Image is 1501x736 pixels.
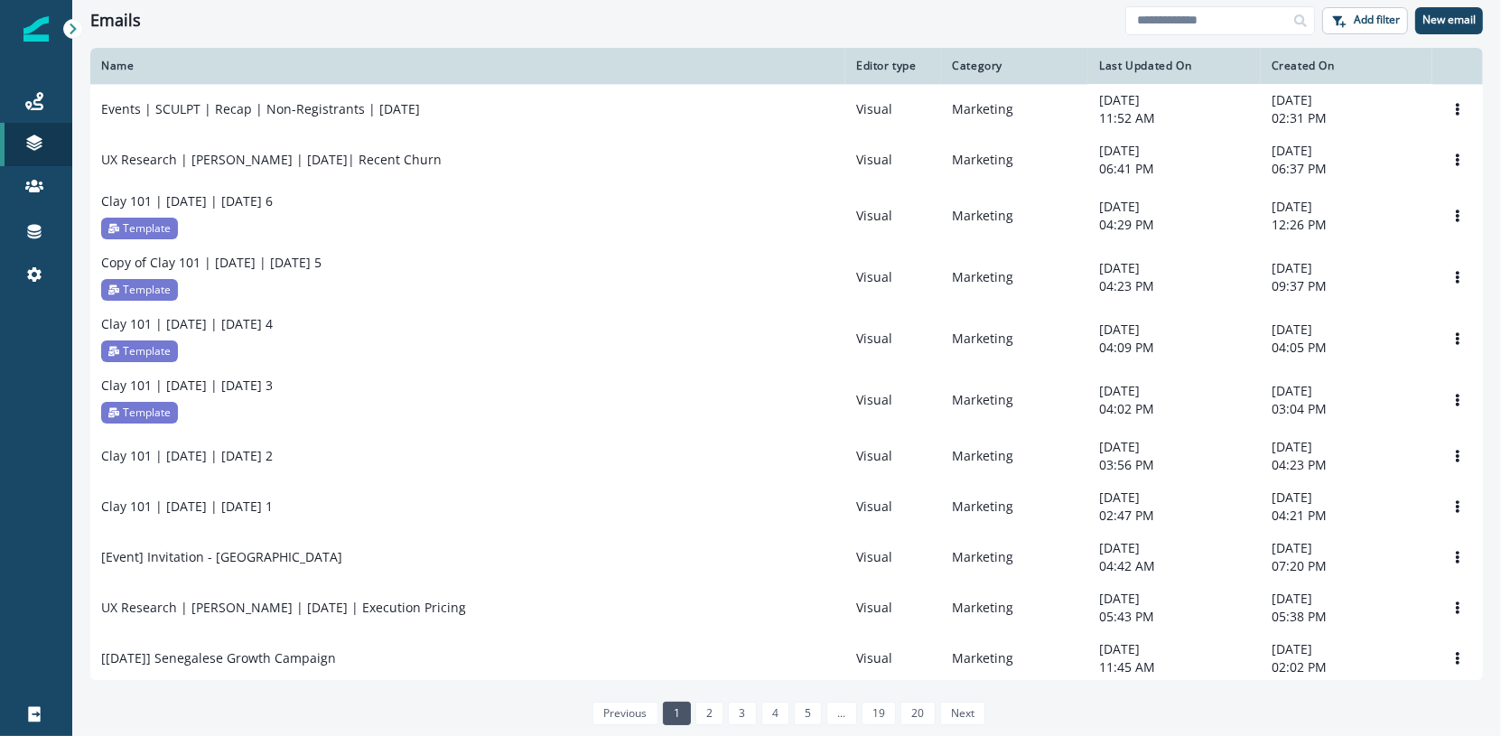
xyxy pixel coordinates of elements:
[845,135,941,185] td: Visual
[1443,264,1472,291] button: Options
[1415,7,1483,34] button: New email
[761,702,789,725] a: Page 4
[941,481,1088,532] td: Marketing
[1443,202,1472,229] button: Options
[941,633,1088,684] td: Marketing
[941,308,1088,369] td: Marketing
[941,532,1088,582] td: Marketing
[1422,14,1476,26] p: New email
[845,247,941,308] td: Visual
[845,185,941,247] td: Visual
[90,481,1483,532] a: Clay 101 | [DATE] | [DATE] 1VisualMarketing[DATE]02:47 PM[DATE]04:21 PMOptions
[941,185,1088,247] td: Marketing
[1272,658,1422,676] p: 02:02 PM
[101,599,466,617] p: UX Research | [PERSON_NAME] | [DATE] | Execution Pricing
[1272,489,1422,507] p: [DATE]
[1099,438,1249,456] p: [DATE]
[845,308,941,369] td: Visual
[1443,325,1472,352] button: Options
[1443,146,1472,173] button: Options
[90,369,1483,431] a: Clay 101 | [DATE] | [DATE] 3TemplateVisualMarketing[DATE]04:02 PM[DATE]03:04 PMOptions
[101,100,420,118] p: Events | SCULPT | Recap | Non-Registrants | [DATE]
[1099,91,1249,109] p: [DATE]
[1099,382,1249,400] p: [DATE]
[1099,557,1249,575] p: 04:42 AM
[845,431,941,481] td: Visual
[845,84,941,135] td: Visual
[1272,142,1422,160] p: [DATE]
[1272,277,1422,295] p: 09:37 PM
[101,59,834,73] div: Name
[1272,91,1422,109] p: [DATE]
[1272,59,1422,73] div: Created On
[1443,493,1472,520] button: Options
[101,315,273,333] p: Clay 101 | [DATE] | [DATE] 4
[900,702,935,725] a: Page 20
[1099,259,1249,277] p: [DATE]
[940,702,985,725] a: Next page
[588,702,985,725] ul: Pagination
[856,59,930,73] div: Editor type
[845,481,941,532] td: Visual
[941,84,1088,135] td: Marketing
[941,431,1088,481] td: Marketing
[1099,507,1249,525] p: 02:47 PM
[941,369,1088,431] td: Marketing
[1099,198,1249,216] p: [DATE]
[101,649,336,667] p: [[DATE]] Senegalese Growth Campaign
[90,84,1483,135] a: Events | SCULPT | Recap | Non-Registrants | [DATE]VisualMarketing[DATE]11:52 AM[DATE]02:31 PMOptions
[1272,259,1422,277] p: [DATE]
[695,702,723,725] a: Page 2
[90,11,141,31] h1: Emails
[952,59,1077,73] div: Category
[23,16,49,42] img: Inflection
[1099,539,1249,557] p: [DATE]
[1272,590,1422,608] p: [DATE]
[90,582,1483,633] a: UX Research | [PERSON_NAME] | [DATE] | Execution PricingVisualMarketing[DATE]05:43 PM[DATE]05:38 ...
[1272,400,1422,418] p: 03:04 PM
[101,254,322,272] p: Copy of Clay 101 | [DATE] | [DATE] 5
[663,702,691,725] a: Page 1 is your current page
[1272,382,1422,400] p: [DATE]
[1272,160,1422,178] p: 06:37 PM
[1099,608,1249,626] p: 05:43 PM
[941,135,1088,185] td: Marketing
[728,702,756,725] a: Page 3
[1272,216,1422,234] p: 12:26 PM
[1443,594,1472,621] button: Options
[826,702,856,725] a: Jump forward
[1099,59,1249,73] div: Last Updated On
[845,532,941,582] td: Visual
[1099,456,1249,474] p: 03:56 PM
[90,185,1483,247] a: Clay 101 | [DATE] | [DATE] 6TemplateVisualMarketing[DATE]04:29 PM[DATE]12:26 PMOptions
[1099,400,1249,418] p: 04:02 PM
[1099,277,1249,295] p: 04:23 PM
[1443,96,1472,123] button: Options
[101,151,442,169] p: UX Research | [PERSON_NAME] | [DATE]| Recent Churn
[101,192,273,210] p: Clay 101 | [DATE] | [DATE] 6
[101,498,273,516] p: Clay 101 | [DATE] | [DATE] 1
[101,447,273,465] p: Clay 101 | [DATE] | [DATE] 2
[1322,7,1408,34] button: Add filter
[1099,489,1249,507] p: [DATE]
[101,377,273,395] p: Clay 101 | [DATE] | [DATE] 3
[1272,339,1422,357] p: 04:05 PM
[90,247,1483,308] a: Copy of Clay 101 | [DATE] | [DATE] 5TemplateVisualMarketing[DATE]04:23 PM[DATE]09:37 PMOptions
[941,247,1088,308] td: Marketing
[1099,321,1249,339] p: [DATE]
[1272,557,1422,575] p: 07:20 PM
[101,548,342,566] p: [Event] Invitation - [GEOGRAPHIC_DATA]
[90,431,1483,481] a: Clay 101 | [DATE] | [DATE] 2VisualMarketing[DATE]03:56 PM[DATE]04:23 PMOptions
[845,633,941,684] td: Visual
[1099,160,1249,178] p: 06:41 PM
[123,342,171,360] p: Template
[845,582,941,633] td: Visual
[1443,645,1472,672] button: Options
[1443,387,1472,414] button: Options
[845,369,941,431] td: Visual
[1272,608,1422,626] p: 05:38 PM
[1272,539,1422,557] p: [DATE]
[1099,590,1249,608] p: [DATE]
[1099,640,1249,658] p: [DATE]
[1272,438,1422,456] p: [DATE]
